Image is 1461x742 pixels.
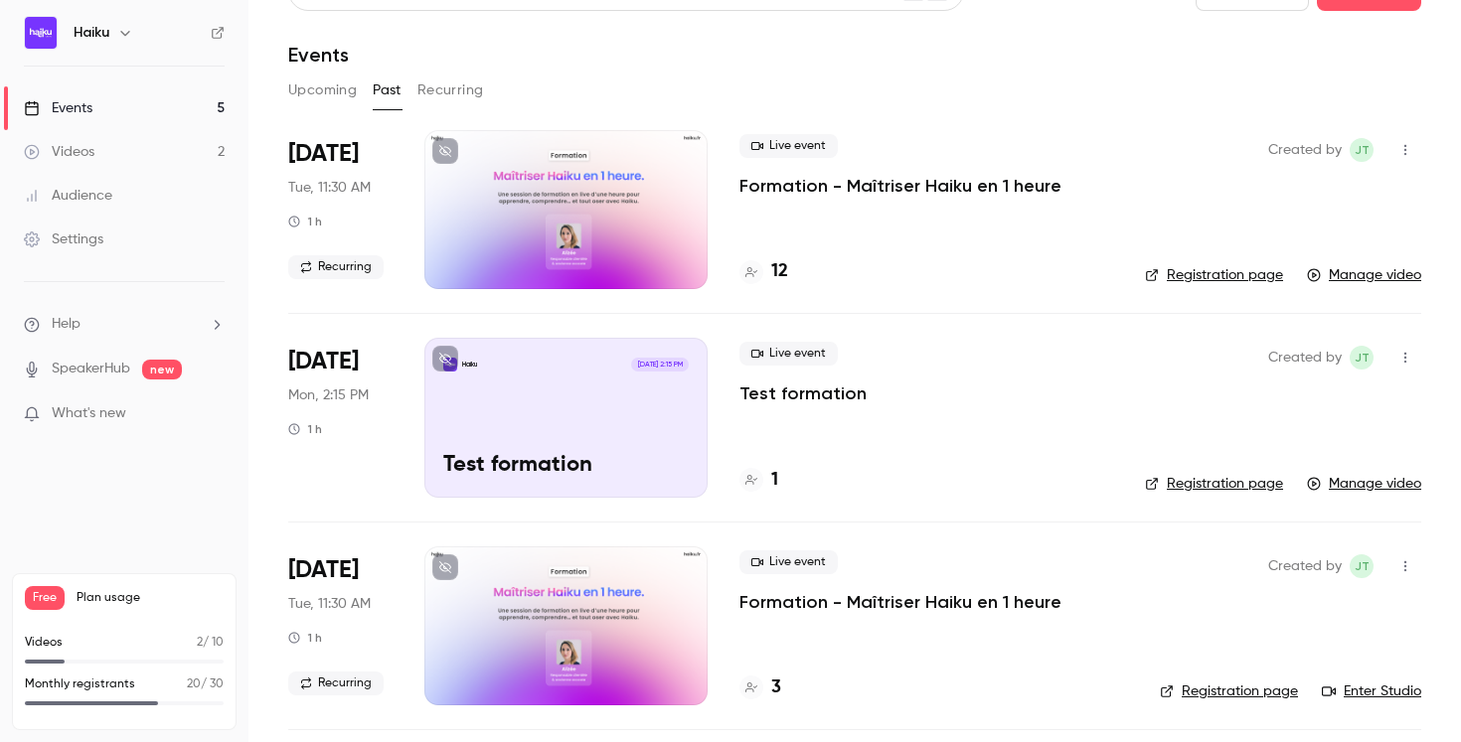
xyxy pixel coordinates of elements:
[24,98,92,118] div: Events
[739,174,1061,198] a: Formation - Maîtriser Haiku en 1 heure
[288,346,359,377] span: [DATE]
[288,546,393,705] div: Jul 29 Tue, 11:30 AM (Europe/Paris)
[771,258,788,285] h4: 12
[1307,474,1421,494] a: Manage video
[424,338,708,497] a: Test formationHaiku[DATE] 2:15 PMTest formation
[1160,681,1298,701] a: Registration page
[25,634,63,652] p: Videos
[739,342,838,366] span: Live event
[197,637,203,649] span: 2
[1145,474,1283,494] a: Registration page
[288,178,371,198] span: Tue, 11:30 AM
[739,381,867,405] a: Test formation
[288,671,384,695] span: Recurring
[197,634,224,652] p: / 10
[739,674,781,701] a: 3
[24,229,103,249] div: Settings
[288,255,384,279] span: Recurring
[1145,265,1283,285] a: Registration page
[739,258,788,285] a: 12
[288,630,322,646] div: 1 h
[288,421,322,437] div: 1 h
[739,590,1061,614] a: Formation - Maîtriser Haiku en 1 heure
[142,360,182,379] span: new
[24,142,94,162] div: Videos
[462,360,477,370] p: Haiku
[771,674,781,701] h4: 3
[288,338,393,497] div: Aug 11 Mon, 2:15 PM (Europe/Paris)
[1355,138,1370,162] span: jT
[187,678,201,690] span: 20
[771,467,778,494] h4: 1
[74,23,109,43] h6: Haiku
[373,74,402,106] button: Past
[52,314,81,335] span: Help
[739,134,838,158] span: Live event
[24,186,112,206] div: Audience
[288,554,359,586] span: [DATE]
[1268,138,1342,162] span: Created by
[1322,681,1421,701] a: Enter Studio
[187,675,224,693] p: / 30
[1307,265,1421,285] a: Manage video
[1268,346,1342,370] span: Created by
[417,74,484,106] button: Recurring
[1268,554,1342,578] span: Created by
[288,130,393,289] div: Aug 12 Tue, 11:30 AM (Europe/Paris)
[25,586,65,610] span: Free
[288,138,359,170] span: [DATE]
[288,214,322,229] div: 1 h
[1350,138,1374,162] span: jean Touzet
[288,74,357,106] button: Upcoming
[24,314,225,335] li: help-dropdown-opener
[739,467,778,494] a: 1
[288,43,349,67] h1: Events
[288,385,369,405] span: Mon, 2:15 PM
[52,359,130,379] a: SpeakerHub
[1355,554,1370,578] span: jT
[52,403,126,424] span: What's new
[201,405,225,423] iframe: Noticeable Trigger
[1350,554,1374,578] span: jean Touzet
[1355,346,1370,370] span: jT
[443,453,689,479] p: Test formation
[25,675,135,693] p: Monthly registrants
[739,550,838,574] span: Live event
[1350,346,1374,370] span: jean Touzet
[77,590,224,606] span: Plan usage
[25,17,57,49] img: Haiku
[288,594,371,614] span: Tue, 11:30 AM
[631,358,688,371] span: [DATE] 2:15 PM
